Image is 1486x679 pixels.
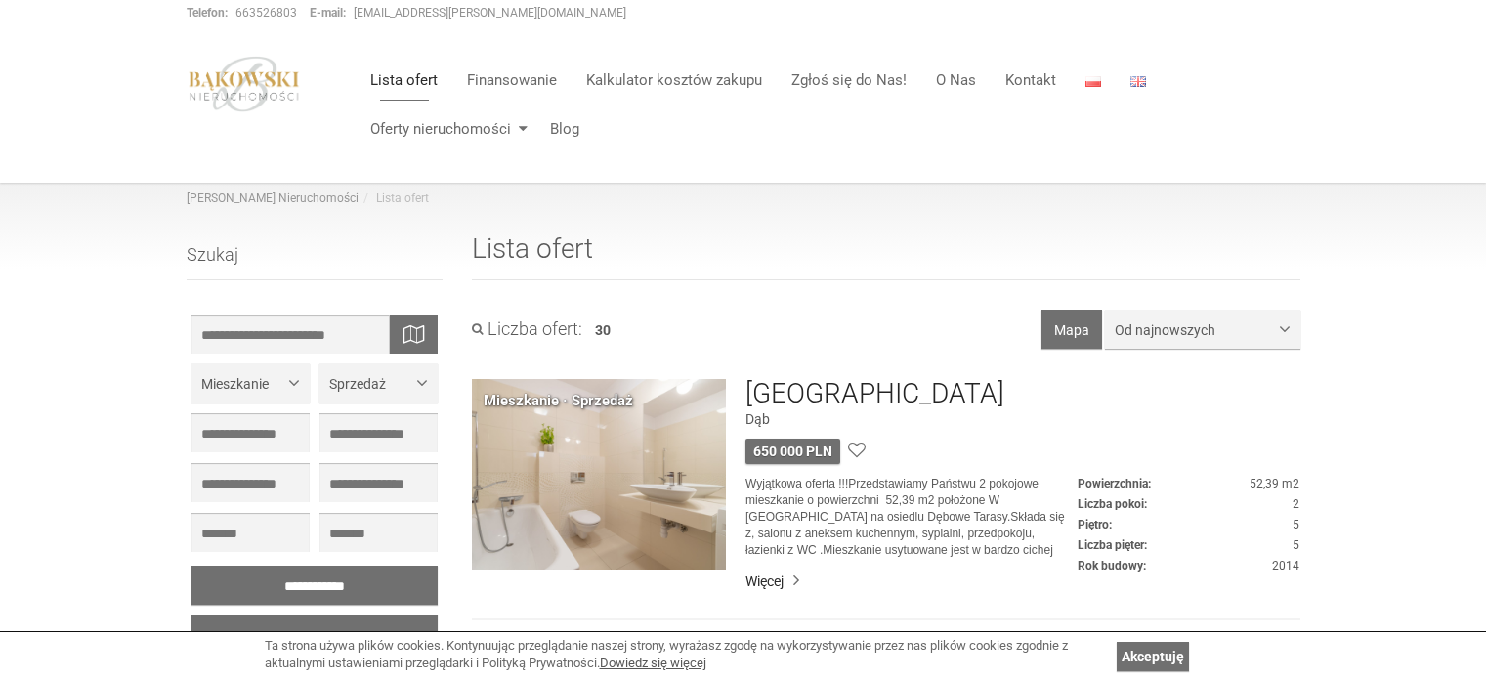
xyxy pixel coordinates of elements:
dd: 52,39 m2 [1078,476,1299,492]
li: Lista ofert [359,191,429,207]
h3: Liczba ofert: [472,319,582,339]
span: Sprzedaż [329,374,413,394]
button: Mieszkanie [191,363,310,403]
a: Kontakt [991,61,1071,100]
dt: Piętro: [1078,517,1112,533]
dt: Powierzchnia: [1078,476,1151,492]
dd: 5 [1078,517,1299,533]
div: Wyszukaj na mapie [389,315,438,354]
div: 650 000 PLN [745,439,840,464]
h3: Szukaj [187,245,444,280]
h1: Lista ofert [472,234,1300,280]
dd: 2 [1078,496,1299,513]
a: Kalkulator kosztów zakupu [572,61,777,100]
strong: E-mail: [310,6,346,20]
dt: Liczba pięter: [1078,537,1147,554]
img: Polski [1085,76,1101,87]
img: English [1130,76,1146,87]
button: Mapa [1041,310,1102,349]
strong: Telefon: [187,6,228,20]
a: [PERSON_NAME] Nieruchomości [187,191,359,205]
span: Mieszkanie [201,374,285,394]
a: Dowiedz się więcej [600,656,706,670]
img: logo [187,56,302,112]
a: [GEOGRAPHIC_DATA] [745,379,1004,409]
a: Lista ofert [356,61,452,100]
p: Wyjątkowa oferta !!!Przedstawiamy Państwu 2 pokojowe mieszkanie o powierzchni 52,39 m2 położone W... [745,476,1078,560]
dd: 2014 [1078,558,1299,574]
dt: Liczba pokoi: [1078,496,1147,513]
span: 30 [595,322,611,338]
span: Od najnowszych [1115,320,1276,340]
a: Finansowanie [452,61,572,100]
dt: Rok budowy: [1078,558,1146,574]
div: Ta strona używa plików cookies. Kontynuując przeglądanie naszej strony, wyrażasz zgodę na wykorzy... [265,637,1107,673]
a: Zgłoś się do Nas! [777,61,921,100]
a: Blog [535,109,579,149]
a: Więcej [745,572,1299,591]
div: Mieszkanie · Sprzedaż [484,391,633,411]
a: Akceptuję [1117,642,1189,671]
button: Sprzedaż [319,363,438,403]
figure: Dąb [745,409,1299,429]
a: Oferty nieruchomości [356,109,535,149]
button: Od najnowszych [1105,310,1300,349]
a: 663526803 [235,6,297,20]
a: [EMAIL_ADDRESS][PERSON_NAME][DOMAIN_NAME] [354,6,626,20]
img: Mieszkanie Sprzedaż Katowice Dąb Johna Baildona [472,379,726,570]
a: O Nas [921,61,991,100]
dd: 5 [1078,537,1299,554]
